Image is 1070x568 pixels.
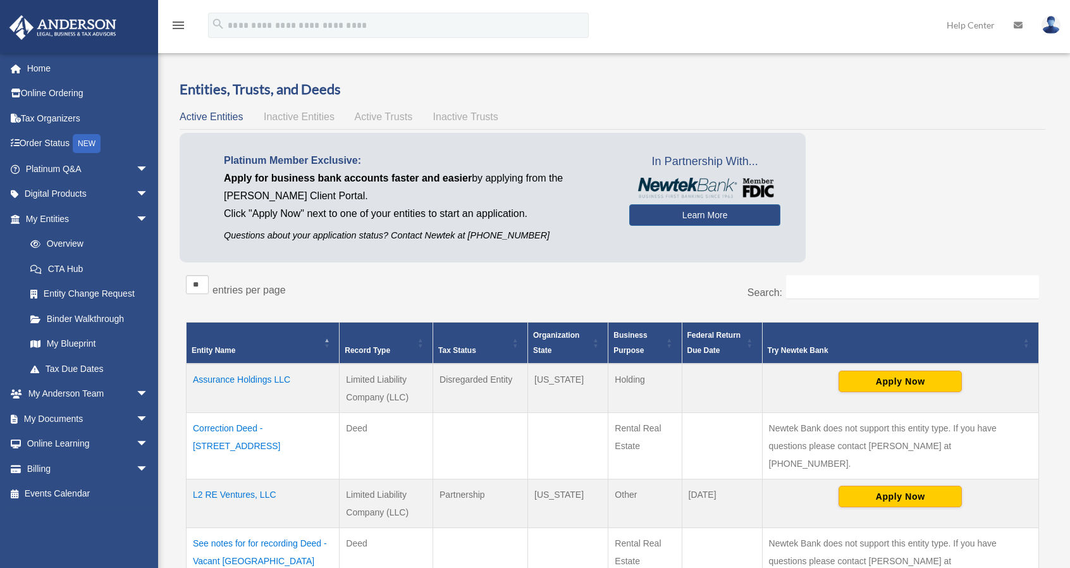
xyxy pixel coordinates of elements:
[264,111,335,122] span: Inactive Entities
[18,281,161,307] a: Entity Change Request
[224,170,610,205] p: by applying from the [PERSON_NAME] Client Portal.
[608,412,682,479] td: Rental Real Estate
[528,479,608,528] td: [US_STATE]
[187,479,340,528] td: L2 RE Ventures, LLC
[224,205,610,223] p: Click "Apply Now" next to one of your entities to start an application.
[18,356,161,381] a: Tax Due Dates
[629,152,780,172] span: In Partnership With...
[187,364,340,413] td: Assurance Holdings LLC
[682,322,762,364] th: Federal Return Due Date: Activate to sort
[839,486,962,507] button: Apply Now
[340,479,433,528] td: Limited Liability Company (LLC)
[613,331,647,355] span: Business Purpose
[180,111,243,122] span: Active Entities
[682,479,762,528] td: [DATE]
[687,331,741,355] span: Federal Return Due Date
[9,106,168,131] a: Tax Organizers
[136,406,161,432] span: arrow_drop_down
[171,18,186,33] i: menu
[6,15,120,40] img: Anderson Advisors Platinum Portal
[136,431,161,457] span: arrow_drop_down
[9,156,168,182] a: Platinum Q&Aarrow_drop_down
[608,322,682,364] th: Business Purpose: Activate to sort
[192,346,235,355] span: Entity Name
[345,346,390,355] span: Record Type
[187,412,340,479] td: Correction Deed - [STREET_ADDRESS]
[187,322,340,364] th: Entity Name: Activate to invert sorting
[636,178,774,198] img: NewtekBankLogoSM.png
[528,322,608,364] th: Organization State: Activate to sort
[340,322,433,364] th: Record Type: Activate to sort
[9,481,168,507] a: Events Calendar
[18,256,161,281] a: CTA Hub
[180,80,1045,99] h3: Entities, Trusts, and Deeds
[839,371,962,392] button: Apply Now
[528,364,608,413] td: [US_STATE]
[9,381,168,407] a: My Anderson Teamarrow_drop_down
[9,56,168,81] a: Home
[340,364,433,413] td: Limited Liability Company (LLC)
[18,232,155,257] a: Overview
[533,331,579,355] span: Organization State
[224,152,610,170] p: Platinum Member Exclusive:
[608,479,682,528] td: Other
[171,22,186,33] a: menu
[18,306,161,331] a: Binder Walkthrough
[762,412,1038,479] td: Newtek Bank does not support this entity type. If you have questions please contact [PERSON_NAME]...
[212,285,286,295] label: entries per page
[608,364,682,413] td: Holding
[438,346,476,355] span: Tax Status
[1042,16,1061,34] img: User Pic
[136,182,161,207] span: arrow_drop_down
[9,406,168,431] a: My Documentsarrow_drop_down
[433,111,498,122] span: Inactive Trusts
[9,131,168,157] a: Order StatusNEW
[9,456,168,481] a: Billingarrow_drop_down
[224,173,472,183] span: Apply for business bank accounts faster and easier
[9,81,168,106] a: Online Ordering
[211,17,225,31] i: search
[18,331,161,357] a: My Blueprint
[433,322,528,364] th: Tax Status: Activate to sort
[136,456,161,482] span: arrow_drop_down
[73,134,101,153] div: NEW
[433,479,528,528] td: Partnership
[136,206,161,232] span: arrow_drop_down
[768,343,1019,358] div: Try Newtek Bank
[9,206,161,232] a: My Entitiesarrow_drop_down
[136,381,161,407] span: arrow_drop_down
[224,228,610,244] p: Questions about your application status? Contact Newtek at [PHONE_NUMBER]
[355,111,413,122] span: Active Trusts
[629,204,780,226] a: Learn More
[136,156,161,182] span: arrow_drop_down
[762,322,1038,364] th: Try Newtek Bank : Activate to sort
[433,364,528,413] td: Disregarded Entity
[9,182,168,207] a: Digital Productsarrow_drop_down
[9,431,168,457] a: Online Learningarrow_drop_down
[747,287,782,298] label: Search:
[340,412,433,479] td: Deed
